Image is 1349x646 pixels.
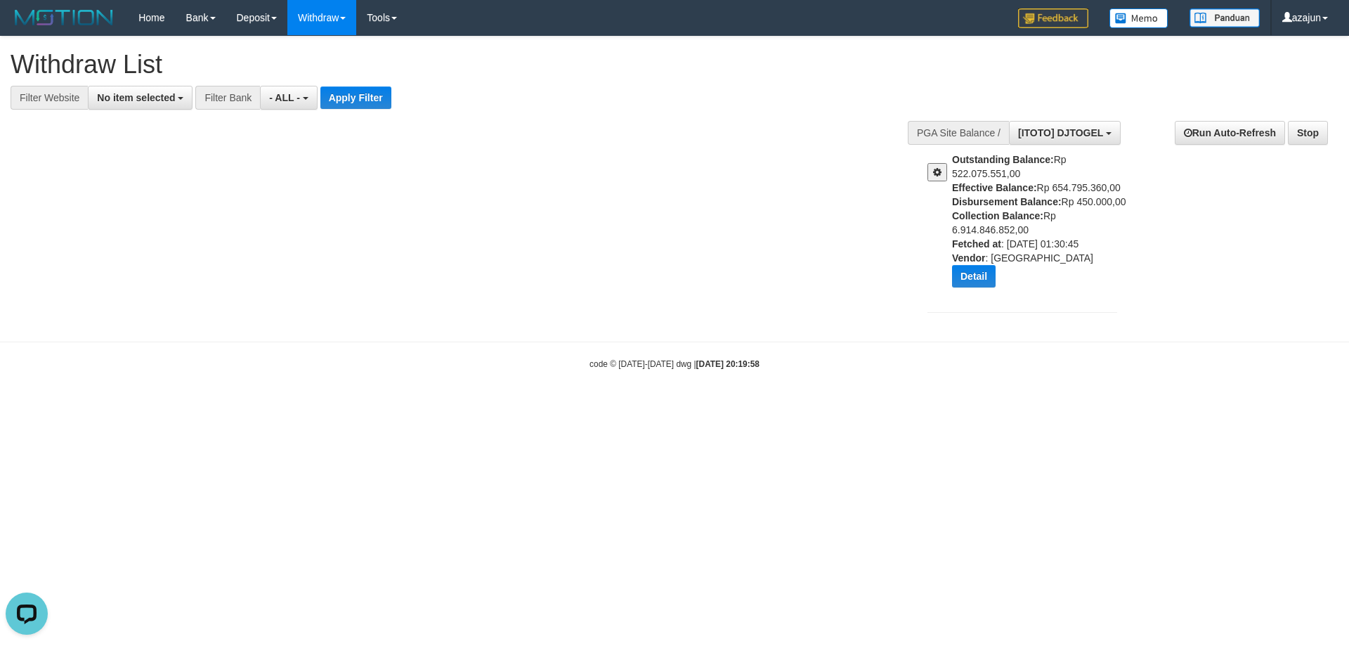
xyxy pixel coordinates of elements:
[97,92,175,103] span: No item selected
[88,86,193,110] button: No item selected
[1018,8,1088,28] img: Feedback.jpg
[11,7,117,28] img: MOTION_logo.png
[952,154,1054,165] b: Outstanding Balance:
[195,86,260,110] div: Filter Bank
[952,238,1001,250] b: Fetched at
[1190,8,1260,27] img: panduan.png
[11,51,885,79] h1: Withdraw List
[952,210,1043,221] b: Collection Balance:
[11,86,88,110] div: Filter Website
[589,359,760,369] small: code © [DATE]-[DATE] dwg |
[260,86,317,110] button: - ALL -
[908,121,1009,145] div: PGA Site Balance /
[269,92,300,103] span: - ALL -
[6,6,48,48] button: Open LiveChat chat widget
[952,153,1128,298] div: Rp 522.075.551,00 Rp 654.795.360,00 Rp 450.000,00 Rp 6.914.846.852,00 : [DATE] 01:30:45 : [GEOGRA...
[1175,121,1285,145] a: Run Auto-Refresh
[1018,127,1103,138] span: [ITOTO] DJTOGEL
[1288,121,1328,145] a: Stop
[952,196,1062,207] b: Disbursement Balance:
[696,359,760,369] strong: [DATE] 20:19:58
[1009,121,1121,145] button: [ITOTO] DJTOGEL
[952,265,996,288] button: Detail
[952,182,1037,193] b: Effective Balance:
[1109,8,1168,28] img: Button%20Memo.svg
[320,86,391,109] button: Apply Filter
[952,252,985,264] b: Vendor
